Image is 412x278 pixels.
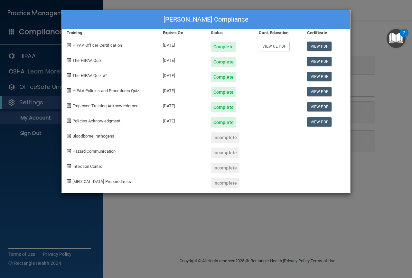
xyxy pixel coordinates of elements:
a: View PDF [307,87,332,96]
span: The HIPAA Quiz [72,58,101,63]
span: Employee Training Acknowledgment [72,103,140,108]
a: View PDF [307,42,332,51]
a: View PDF [307,57,332,66]
span: HIPAA Officer Certification [72,43,122,48]
div: Training [62,29,158,37]
div: Complete [211,42,236,52]
span: HIPAA Policies and Procedures Quiz [72,88,139,93]
div: [DATE] [158,97,206,112]
a: View PDF [307,72,332,81]
div: Incomplete [211,178,239,188]
div: 2 [403,33,405,41]
div: Incomplete [211,148,239,158]
div: Expires On [158,29,206,37]
div: Complete [211,87,236,97]
div: Complete [211,117,236,128]
a: View PDF [307,102,332,111]
div: [DATE] [158,82,206,97]
div: Status [206,29,254,37]
div: Complete [211,57,236,67]
div: Incomplete [211,163,239,173]
div: [PERSON_NAME] Compliance [62,10,350,29]
span: The HIPAA Quiz #2 [72,73,108,78]
span: Policies Acknowledgment [72,119,120,123]
a: View PDF [307,117,332,127]
div: Complete [211,72,236,82]
div: [DATE] [158,112,206,128]
div: Incomplete [211,132,239,143]
div: [DATE] [158,52,206,67]
div: [DATE] [158,37,206,52]
span: Hazard Communication [72,149,116,154]
button: Open Resource Center, 2 new notifications [387,29,406,48]
div: [DATE] [158,67,206,82]
span: Infection Control [72,164,103,169]
div: Certificate [302,29,350,37]
div: Complete [211,102,236,112]
a: View CE PDF [259,42,289,51]
div: Cont. Education [254,29,302,37]
span: [MEDICAL_DATA] Preparedness [72,179,131,184]
span: Bloodborne Pathogens [72,134,114,139]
